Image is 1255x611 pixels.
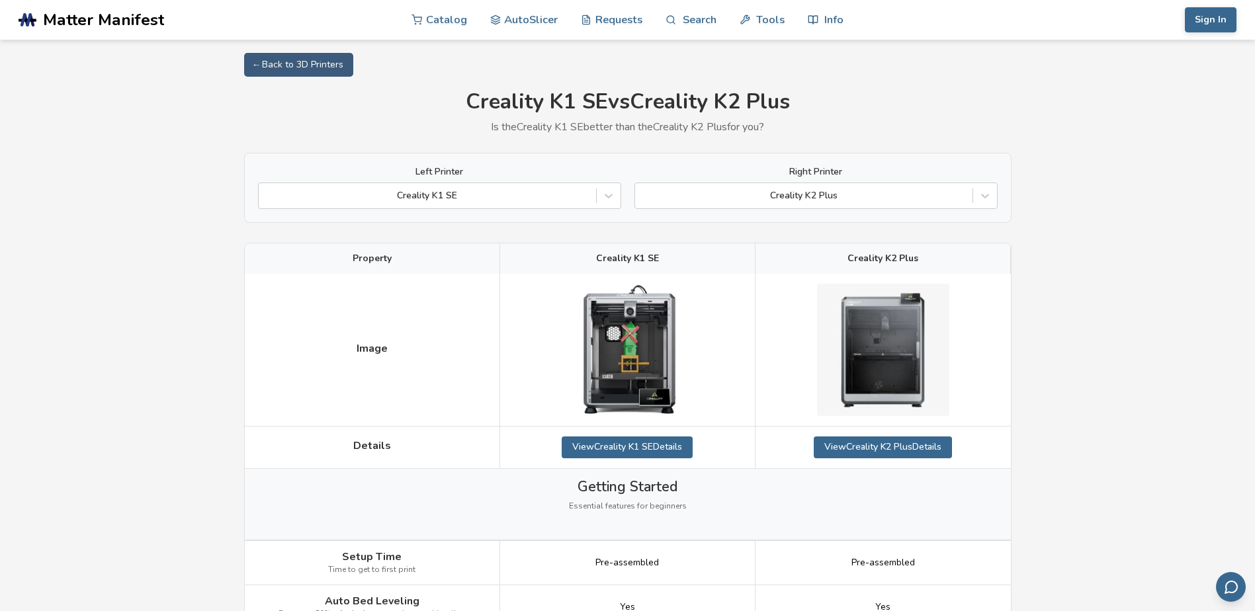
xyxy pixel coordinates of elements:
a: ViewCreality K1 SEDetails [562,436,693,458]
input: Creality K1 SE [265,190,268,201]
span: Creality K2 Plus [847,253,918,264]
span: Details [353,440,391,452]
span: Auto Bed Leveling [325,595,419,607]
a: ViewCreality K2 PlusDetails [814,436,952,458]
span: Image [357,343,388,354]
label: Right Printer [634,167,998,177]
button: Sign In [1185,7,1236,32]
label: Left Printer [258,167,621,177]
img: Creality K1 SE [561,284,693,416]
span: Property [353,253,392,264]
span: Creality K1 SE [596,253,659,264]
input: Creality K2 Plus [642,190,644,201]
span: Pre-assembled [595,557,659,568]
span: Pre-assembled [851,557,915,568]
span: Getting Started [578,479,677,495]
span: Time to get to first print [328,565,415,575]
span: Essential features for beginners [569,502,687,511]
a: ← Back to 3D Printers [244,53,353,77]
p: Is the Creality K1 SE better than the Creality K2 Plus for you? [244,121,1012,133]
span: Matter Manifest [43,11,164,29]
span: Setup Time [342,551,402,563]
h1: Creality K1 SE vs Creality K2 Plus [244,90,1012,114]
button: Send feedback via email [1216,572,1246,602]
img: Creality K2 Plus [817,284,949,416]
